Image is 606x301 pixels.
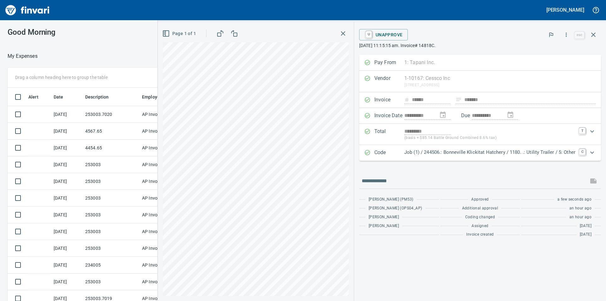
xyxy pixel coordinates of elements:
a: C [579,149,585,155]
a: esc [575,32,584,39]
td: AP Invoices [140,106,187,123]
span: Coding changed [465,214,495,220]
p: Total [374,128,404,141]
span: Assigned [472,223,488,229]
h5: [PERSON_NAME] [546,7,584,13]
div: Expand [359,145,601,161]
p: My Expenses [8,52,38,60]
td: 4567.65 [83,123,140,140]
td: [DATE] [51,156,83,173]
td: 253003.7020 [83,106,140,123]
td: [DATE] [51,106,83,123]
span: Date [54,93,63,101]
td: AP Invoices [140,173,187,190]
td: 234005 [83,257,140,274]
span: Page 1 of 1 [163,30,196,38]
span: an hour ago [569,205,591,212]
span: [DATE] [580,223,591,229]
td: AP Invoices [140,240,187,257]
p: (basis + $85.14 Battle Ground Combined 8.6% tax) [404,135,575,141]
td: [DATE] [51,190,83,207]
span: [PERSON_NAME] [369,214,399,220]
a: U [366,31,372,38]
td: 253003 [83,156,140,173]
span: Alert [28,93,47,101]
span: Approved [471,196,489,203]
span: Invoice created [466,232,494,238]
span: [PERSON_NAME] (PM53) [369,196,413,203]
td: 253003 [83,223,140,240]
div: Expand [359,124,601,145]
td: 253003 [83,240,140,257]
td: [DATE] [51,240,83,257]
h3: Good Morning [8,28,142,37]
button: [PERSON_NAME] [545,5,586,15]
span: Description [85,93,109,101]
nav: breadcrumb [8,52,38,60]
p: Job (1) / 244506.: Bonneville Klickitat Hatchery / 1180. .: Utility Trailer / 5: Other [404,149,575,156]
a: T [579,128,585,134]
span: This records your message into the invoice and notifies anyone mentioned [586,173,601,189]
span: Alert [28,93,39,101]
td: AP Invoices [140,223,187,240]
td: [DATE] [51,123,83,140]
span: a few seconds ago [557,196,591,203]
td: [DATE] [51,173,83,190]
td: 4454.65 [83,140,140,156]
span: Additional approval [462,205,498,212]
button: Page 1 of 1 [161,28,199,39]
span: Description [85,93,117,101]
td: AP Invoices [140,156,187,173]
td: AP Invoices [140,207,187,223]
button: UUnapprove [359,29,408,40]
span: Employee [142,93,170,101]
span: Employee [142,93,162,101]
td: AP Invoices [140,257,187,274]
span: [PERSON_NAME] [369,223,399,229]
span: Unapprove [364,29,403,40]
span: an hour ago [569,214,591,220]
p: Code [374,149,404,157]
p: Drag a column heading here to group the table [15,74,108,81]
td: AP Invoices [140,140,187,156]
td: [DATE] [51,257,83,274]
button: Flag [544,28,558,42]
td: 253003 [83,190,140,207]
td: AP Invoices [140,274,187,290]
td: [DATE] [51,274,83,290]
td: [DATE] [51,223,83,240]
span: [DATE] [580,232,591,238]
img: Finvari [4,3,51,18]
td: 253003 [83,173,140,190]
td: AP Invoices [140,190,187,207]
td: [DATE] [51,140,83,156]
td: 253003 [83,274,140,290]
p: [DATE] 11:15:15 am. Invoice# 14818C. [359,42,601,49]
span: Close invoice [573,27,601,42]
button: More [559,28,573,42]
span: [PERSON_NAME] (OPS04_AP) [369,205,422,212]
span: Date [54,93,72,101]
td: 253003 [83,207,140,223]
td: [DATE] [51,207,83,223]
td: AP Invoices [140,123,187,140]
